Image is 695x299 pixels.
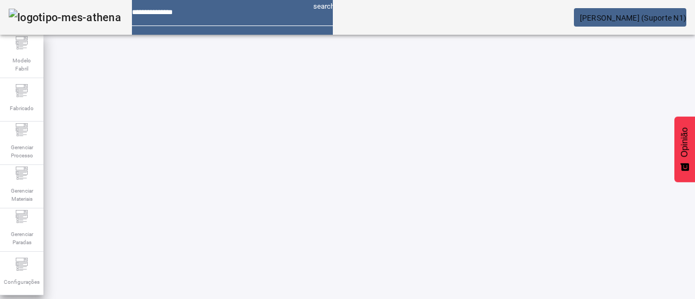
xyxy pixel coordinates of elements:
[680,128,689,157] font: Opinião
[10,105,34,111] font: Fabricado
[11,144,33,158] font: Gerenciar Processo
[11,231,33,245] font: Gerenciar Paradas
[9,9,121,26] img: logotipo-mes-athena
[674,117,695,182] button: Feedback - Mostrar pesquisa
[11,188,33,202] font: Gerenciar Materiais
[12,58,31,72] font: Modelo Fabril
[580,14,687,22] font: [PERSON_NAME] (Suporte N1)
[4,279,40,285] font: Configurações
